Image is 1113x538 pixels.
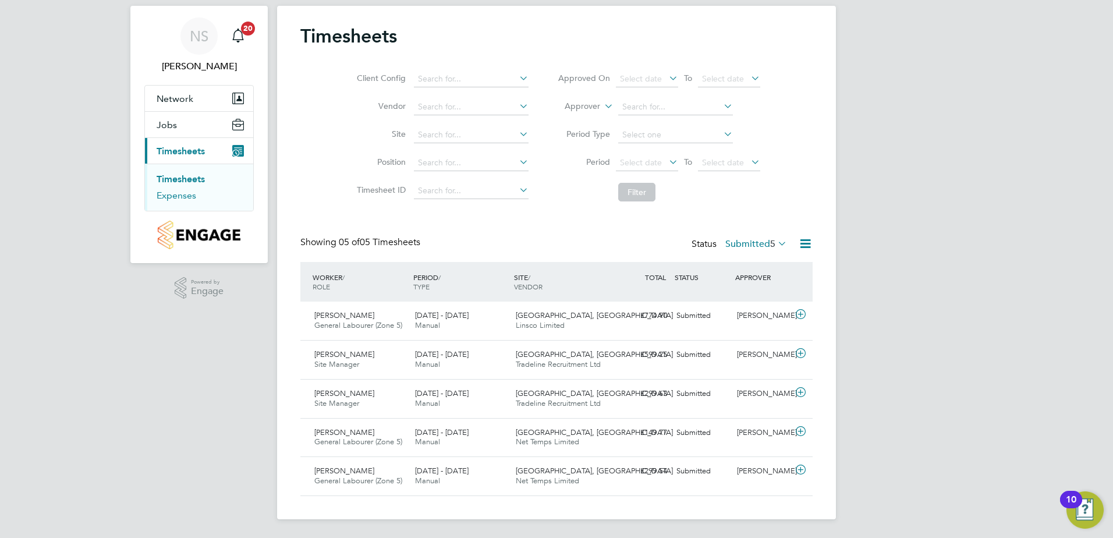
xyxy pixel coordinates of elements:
[339,236,360,248] span: 05 of
[191,286,224,296] span: Engage
[611,384,672,403] div: £299.63
[157,119,177,130] span: Jobs
[732,423,793,443] div: [PERSON_NAME]
[516,437,579,447] span: Net Temps Limited
[145,164,253,211] div: Timesheets
[130,6,268,263] nav: Main navigation
[645,272,666,282] span: TOTAL
[157,190,196,201] a: Expenses
[415,320,440,330] span: Manual
[514,282,543,291] span: VENDOR
[241,22,255,36] span: 20
[620,157,662,168] span: Select date
[558,129,610,139] label: Period Type
[353,101,406,111] label: Vendor
[410,267,511,297] div: PERIOD
[770,238,775,250] span: 5
[313,282,330,291] span: ROLE
[226,17,250,55] a: 20
[314,349,374,359] span: [PERSON_NAME]
[680,154,696,169] span: To
[415,310,469,320] span: [DATE] - [DATE]
[414,155,529,171] input: Search for...
[516,349,673,359] span: [GEOGRAPHIC_DATA], [GEOGRAPHIC_DATA]
[548,101,600,112] label: Approver
[516,310,673,320] span: [GEOGRAPHIC_DATA], [GEOGRAPHIC_DATA]
[157,93,193,104] span: Network
[145,112,253,137] button: Jobs
[158,221,240,249] img: countryside-properties-logo-retina.png
[725,238,787,250] label: Submitted
[353,157,406,167] label: Position
[415,427,469,437] span: [DATE] - [DATE]
[413,282,430,291] span: TYPE
[732,267,793,288] div: APPROVER
[415,466,469,476] span: [DATE] - [DATE]
[190,29,208,44] span: NS
[145,138,253,164] button: Timesheets
[611,306,672,325] div: £774.90
[342,272,345,282] span: /
[314,476,402,486] span: General Labourer (Zone 5)
[300,236,423,249] div: Showing
[732,306,793,325] div: [PERSON_NAME]
[310,267,410,297] div: WORKER
[157,146,205,157] span: Timesheets
[144,221,254,249] a: Go to home page
[672,306,732,325] div: Submitted
[314,320,402,330] span: General Labourer (Zone 5)
[516,359,601,369] span: Tradeline Recruitment Ltd
[672,462,732,481] div: Submitted
[611,345,672,364] div: £599.25
[618,99,733,115] input: Search for...
[145,86,253,111] button: Network
[516,320,565,330] span: Linsco Limited
[516,398,601,408] span: Tradeline Recruitment Ltd
[415,388,469,398] span: [DATE] - [DATE]
[300,24,397,48] h2: Timesheets
[144,17,254,73] a: NS[PERSON_NAME]
[144,59,254,73] span: Nathan Smith
[314,427,374,437] span: [PERSON_NAME]
[672,423,732,443] div: Submitted
[618,183,655,201] button: Filter
[339,236,420,248] span: 05 Timesheets
[415,349,469,359] span: [DATE] - [DATE]
[611,462,672,481] div: £299.54
[692,236,789,253] div: Status
[516,466,673,476] span: [GEOGRAPHIC_DATA], [GEOGRAPHIC_DATA]
[702,73,744,84] span: Select date
[353,73,406,83] label: Client Config
[415,476,440,486] span: Manual
[732,345,793,364] div: [PERSON_NAME]
[672,384,732,403] div: Submitted
[175,277,224,299] a: Powered byEngage
[1066,500,1076,515] div: 10
[353,129,406,139] label: Site
[680,70,696,86] span: To
[732,462,793,481] div: [PERSON_NAME]
[1066,491,1104,529] button: Open Resource Center, 10 new notifications
[516,476,579,486] span: Net Temps Limited
[414,71,529,87] input: Search for...
[528,272,530,282] span: /
[191,277,224,287] span: Powered by
[438,272,441,282] span: /
[414,127,529,143] input: Search for...
[511,267,612,297] div: SITE
[414,99,529,115] input: Search for...
[516,388,673,398] span: [GEOGRAPHIC_DATA], [GEOGRAPHIC_DATA]
[314,359,359,369] span: Site Manager
[620,73,662,84] span: Select date
[732,384,793,403] div: [PERSON_NAME]
[618,127,733,143] input: Select one
[516,427,673,437] span: [GEOGRAPHIC_DATA], [GEOGRAPHIC_DATA]
[157,174,205,185] a: Timesheets
[415,398,440,408] span: Manual
[414,183,529,199] input: Search for...
[314,437,402,447] span: General Labourer (Zone 5)
[558,157,610,167] label: Period
[314,466,374,476] span: [PERSON_NAME]
[702,157,744,168] span: Select date
[314,388,374,398] span: [PERSON_NAME]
